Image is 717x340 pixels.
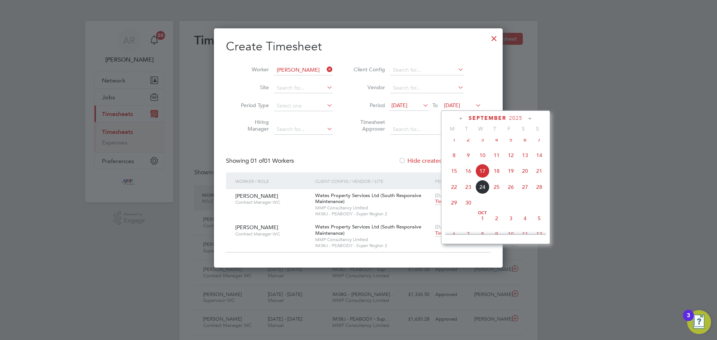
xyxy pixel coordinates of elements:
[315,243,431,249] span: IM38J - PEABODY - Super Region 2
[226,157,295,165] div: Showing
[235,199,310,205] span: Contract Manager WC
[444,102,460,109] span: [DATE]
[351,84,385,91] label: Vendor
[532,132,546,147] span: 7
[435,192,469,199] span: [DATE] - [DATE]
[461,148,475,162] span: 9
[490,211,504,225] span: 2
[447,148,461,162] span: 8
[518,180,532,194] span: 27
[235,66,269,73] label: Worker
[235,119,269,132] label: Hiring Manager
[315,205,431,211] span: MMP Consultancy Limited
[430,100,440,110] span: To
[475,211,490,225] span: 1
[391,102,407,109] span: [DATE]
[251,157,264,165] span: 01 of
[461,180,475,194] span: 23
[235,224,278,231] span: [PERSON_NAME]
[490,132,504,147] span: 4
[488,125,502,132] span: T
[532,227,546,241] span: 12
[351,66,385,73] label: Client Config
[435,230,476,237] span: Timesheet created
[435,198,476,205] span: Timesheet created
[313,172,433,190] div: Client Config / Vendor / Site
[447,132,461,147] span: 1
[235,231,310,237] span: Contract Manager WC
[274,124,333,135] input: Search for...
[530,125,544,132] span: S
[274,65,333,75] input: Search for...
[490,164,504,178] span: 18
[516,125,530,132] span: S
[490,180,504,194] span: 25
[518,211,532,225] span: 4
[532,211,546,225] span: 5
[687,310,711,334] button: Open Resource Center, 3 new notifications
[235,84,269,91] label: Site
[475,211,490,215] span: Oct
[475,180,490,194] span: 24
[518,164,532,178] span: 20
[509,115,522,121] span: 2025
[233,172,313,190] div: Worker / Role
[447,164,461,178] span: 15
[490,227,504,241] span: 9
[390,124,464,135] input: Search for...
[518,227,532,241] span: 11
[315,237,431,243] span: MMP Consultancy Limited
[274,83,333,93] input: Search for...
[532,164,546,178] span: 21
[504,148,518,162] span: 12
[351,119,385,132] label: Timesheet Approver
[235,102,269,109] label: Period Type
[445,125,459,132] span: M
[475,164,490,178] span: 17
[532,148,546,162] span: 14
[518,132,532,147] span: 6
[435,224,469,230] span: [DATE] - [DATE]
[461,132,475,147] span: 2
[504,211,518,225] span: 3
[687,315,690,325] div: 3
[461,164,475,178] span: 16
[433,172,483,190] div: Period
[447,196,461,210] span: 29
[474,125,488,132] span: W
[518,148,532,162] span: 13
[504,227,518,241] span: 10
[461,227,475,241] span: 7
[469,115,506,121] span: September
[315,211,431,217] span: IM38J - PEABODY - Super Region 2
[315,192,421,205] span: Wates Property Services Ltd (South Responsive Maintenance)
[274,101,333,111] input: Select one
[475,132,490,147] span: 3
[504,180,518,194] span: 26
[226,39,491,54] h2: Create Timesheet
[459,125,474,132] span: T
[447,180,461,194] span: 22
[504,164,518,178] span: 19
[475,148,490,162] span: 10
[502,125,516,132] span: F
[461,196,475,210] span: 30
[351,102,385,109] label: Period
[235,193,278,199] span: [PERSON_NAME]
[251,157,294,165] span: 01 Workers
[504,132,518,147] span: 5
[390,65,464,75] input: Search for...
[447,227,461,241] span: 6
[532,180,546,194] span: 28
[398,157,474,165] label: Hide created timesheets
[490,148,504,162] span: 11
[475,227,490,241] span: 8
[390,83,464,93] input: Search for...
[315,224,421,236] span: Wates Property Services Ltd (South Responsive Maintenance)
